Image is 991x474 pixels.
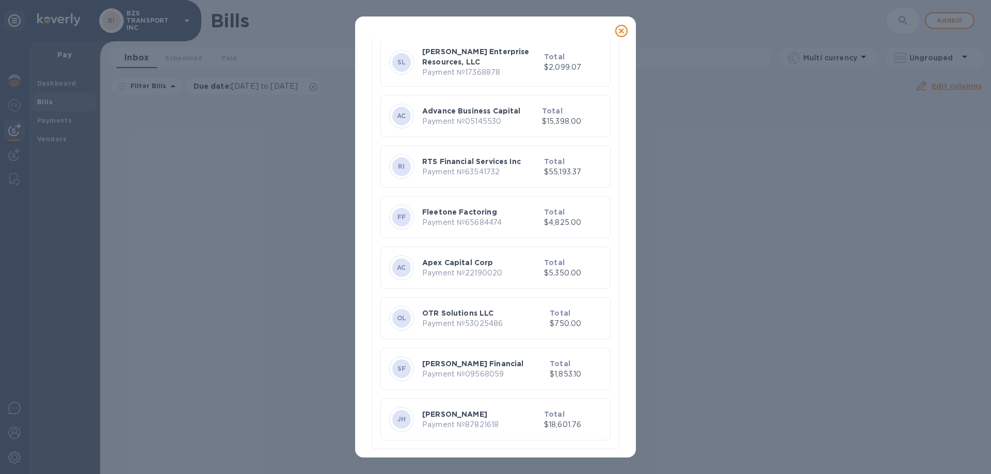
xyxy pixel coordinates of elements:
[397,365,406,372] b: SF
[422,358,546,369] p: [PERSON_NAME] Financial
[422,207,540,217] p: Fleetone Factoring
[397,415,406,423] b: JH
[422,308,546,318] p: OTR Solutions LLC
[422,116,538,127] p: Payment № 05145530
[544,410,565,418] b: Total
[542,107,563,115] b: Total
[397,314,407,322] b: OL
[422,167,540,177] p: Payment № 63541732
[544,419,602,430] p: $18,601.76
[422,156,540,167] p: RTS Financial Services Inc
[550,369,602,380] p: $1,853.10
[550,318,602,329] p: $750.00
[544,62,602,73] p: $2,099.07
[544,268,602,279] p: $5,350.00
[422,67,540,78] p: Payment № 17368878
[398,162,405,170] b: RI
[544,157,565,166] b: Total
[422,409,540,419] p: [PERSON_NAME]
[422,217,540,228] p: Payment № 65684474
[422,419,540,430] p: Payment № 87821618
[422,257,540,268] p: Apex Capital Corp
[544,167,602,177] p: $55,193.37
[422,318,546,329] p: Payment № 53025486
[397,58,406,66] b: SL
[422,268,540,279] p: Payment № 22190020
[544,208,565,216] b: Total
[397,264,406,271] b: AC
[550,359,570,368] b: Total
[550,309,570,317] b: Total
[544,258,565,267] b: Total
[397,213,406,221] b: FF
[544,217,602,228] p: $4,825.00
[544,53,565,61] b: Total
[422,46,540,67] p: [PERSON_NAME] Enterprise Resources, LLC
[422,106,538,116] p: Advance Business Capital
[422,369,546,380] p: Payment № 09568059
[397,112,406,120] b: AC
[542,116,602,127] p: $15,398.00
